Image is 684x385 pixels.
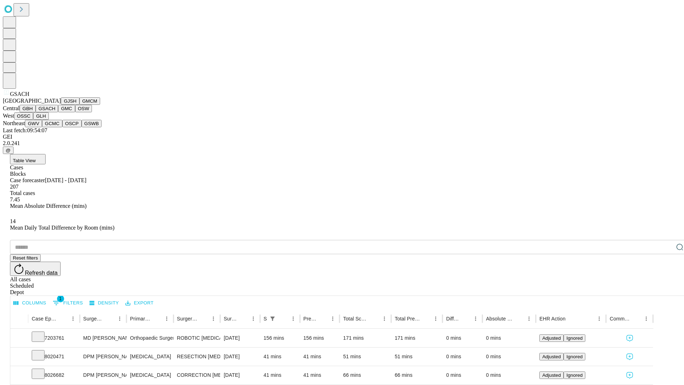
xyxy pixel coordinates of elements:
[83,366,123,384] div: DPM [PERSON_NAME] [PERSON_NAME]
[3,113,14,119] span: West
[304,329,336,347] div: 156 mins
[268,314,278,324] button: Show filters
[33,112,48,120] button: GLH
[268,314,278,324] div: 1 active filter
[177,348,217,366] div: RESECTION [MEDICAL_DATA] DISTAL END OF PHALANX TOE
[51,297,85,309] button: Show filters
[177,366,217,384] div: CORRECTION [MEDICAL_DATA], [MEDICAL_DATA] [MEDICAL_DATA]
[130,329,170,347] div: Orthopaedic Surgery
[566,314,576,324] button: Sort
[3,127,47,133] span: Last fetch: 09:54:07
[10,190,35,196] span: Total cases
[3,140,681,147] div: 2.0.241
[594,314,604,324] button: Menu
[379,314,389,324] button: Menu
[32,329,76,347] div: 7203761
[264,348,296,366] div: 41 mins
[58,105,75,112] button: GMC
[343,329,388,347] div: 171 mins
[248,314,258,324] button: Menu
[369,314,379,324] button: Sort
[264,329,296,347] div: 156 mins
[343,316,369,322] div: Total Scheduled Duration
[471,314,481,324] button: Menu
[446,316,460,322] div: Difference
[83,329,123,347] div: MD [PERSON_NAME]
[566,354,582,359] span: Ignored
[88,298,121,309] button: Density
[25,270,58,276] span: Refresh data
[542,373,561,378] span: Adjusted
[198,314,208,324] button: Sort
[343,366,388,384] div: 66 mins
[542,335,561,341] span: Adjusted
[539,334,564,342] button: Adjusted
[61,97,79,105] button: GJSH
[82,120,102,127] button: GSWB
[395,316,420,322] div: Total Predicted Duration
[610,316,630,322] div: Comments
[124,298,155,309] button: Export
[539,353,564,360] button: Adjusted
[6,148,11,153] span: @
[36,105,58,112] button: GSACH
[10,196,20,202] span: 7.45
[486,329,532,347] div: 0 mins
[177,329,217,347] div: ROBOTIC [MEDICAL_DATA] KNEE TOTAL
[566,373,582,378] span: Ignored
[58,314,68,324] button: Sort
[13,255,38,261] span: Reset filters
[32,366,76,384] div: 8026682
[264,366,296,384] div: 41 mins
[421,314,431,324] button: Sort
[45,177,86,183] span: [DATE] - [DATE]
[446,348,479,366] div: 0 mins
[486,316,513,322] div: Absolute Difference
[3,134,681,140] div: GEI
[564,334,585,342] button: Ignored
[14,351,25,363] button: Expand
[68,314,78,324] button: Menu
[224,329,256,347] div: [DATE]
[10,254,41,262] button: Reset filters
[304,316,317,322] div: Predicted In Room Duration
[395,348,439,366] div: 51 mins
[162,314,172,324] button: Menu
[224,366,256,384] div: [DATE]
[105,314,115,324] button: Sort
[564,371,585,379] button: Ignored
[13,158,36,163] span: Table View
[177,316,198,322] div: Surgery Name
[446,329,479,347] div: 0 mins
[641,314,651,324] button: Menu
[130,348,170,366] div: [MEDICAL_DATA]
[514,314,524,324] button: Sort
[3,147,14,154] button: @
[539,371,564,379] button: Adjusted
[14,369,25,382] button: Expand
[10,184,19,190] span: 207
[10,91,29,97] span: GSACH
[75,105,92,112] button: OSW
[486,366,532,384] div: 0 mins
[3,98,61,104] span: [GEOGRAPHIC_DATA]
[79,97,100,105] button: GMCM
[461,314,471,324] button: Sort
[10,262,61,276] button: Refresh data
[25,120,42,127] button: GWV
[395,329,439,347] div: 171 mins
[631,314,641,324] button: Sort
[304,366,336,384] div: 41 mins
[10,154,46,164] button: Table View
[238,314,248,324] button: Sort
[12,298,48,309] button: Select columns
[446,366,479,384] div: 0 mins
[62,120,82,127] button: OSCP
[564,353,585,360] button: Ignored
[32,316,57,322] div: Case Epic Id
[343,348,388,366] div: 51 mins
[10,225,114,231] span: Mean Daily Total Difference by Room (mins)
[20,105,36,112] button: GBH
[130,366,170,384] div: [MEDICAL_DATA]
[288,314,298,324] button: Menu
